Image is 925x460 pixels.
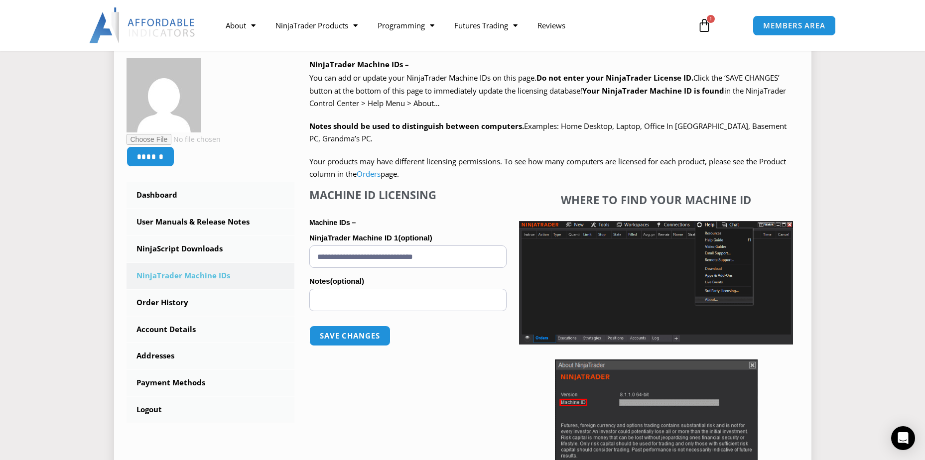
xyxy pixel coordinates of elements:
span: You can add or update your NinjaTrader Machine IDs on this page. [309,73,536,83]
img: Screenshot 2025-01-17 1155544 | Affordable Indicators – NinjaTrader [519,221,793,345]
span: Examples: Home Desktop, Laptop, Office In [GEOGRAPHIC_DATA], Basement PC, Grandma’s PC. [309,121,787,144]
a: Payment Methods [127,370,295,396]
label: NinjaTrader Machine ID 1 [309,230,507,245]
label: Notes [309,274,507,289]
a: User Manuals & Release Notes [127,209,295,235]
a: MEMBERS AREA [753,15,836,36]
a: Reviews [528,14,575,37]
a: Order History [127,290,295,316]
a: NinjaTrader Machine IDs [127,263,295,289]
span: Click the ‘SAVE CHANGES’ button at the bottom of this page to immediately update the licensing da... [309,73,786,108]
img: LogoAI | Affordable Indicators – NinjaTrader [89,7,196,43]
span: (optional) [330,277,364,285]
a: Dashboard [127,182,295,208]
h4: Where to find your Machine ID [519,193,793,206]
a: Orders [357,169,381,179]
a: Futures Trading [444,14,528,37]
span: Your products may have different licensing permissions. To see how many computers are licensed fo... [309,156,786,179]
h4: Machine ID Licensing [309,188,507,201]
span: MEMBERS AREA [763,22,825,29]
a: 1 [682,11,726,40]
strong: Notes should be used to distinguish between computers. [309,121,524,131]
button: Save changes [309,326,391,346]
a: Logout [127,397,295,423]
strong: Your NinjaTrader Machine ID is found [582,86,724,96]
a: NinjaScript Downloads [127,236,295,262]
nav: Menu [216,14,686,37]
a: NinjaTrader Products [265,14,368,37]
b: Do not enter your NinjaTrader License ID. [536,73,693,83]
a: Account Details [127,317,295,343]
strong: Machine IDs – [309,219,356,227]
a: About [216,14,265,37]
b: NinjaTrader Machine IDs – [309,59,409,69]
a: Programming [368,14,444,37]
span: 1 [707,15,715,23]
div: Open Intercom Messenger [891,426,915,450]
img: c0d114f9483da23e5125456a16309d006580f6c8f143afda21b5dfde582f539a [127,58,201,132]
a: Addresses [127,343,295,369]
span: (optional) [398,233,432,242]
nav: Account pages [127,182,295,423]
